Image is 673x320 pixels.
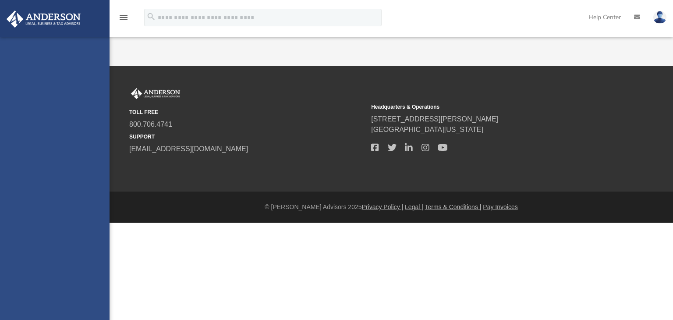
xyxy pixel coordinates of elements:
[371,115,498,123] a: [STREET_ADDRESS][PERSON_NAME]
[371,103,607,111] small: Headquarters & Operations
[118,12,129,23] i: menu
[405,203,423,210] a: Legal |
[129,121,172,128] a: 800.706.4741
[129,108,365,116] small: TOLL FREE
[129,145,248,153] a: [EMAIL_ADDRESS][DOMAIN_NAME]
[4,11,83,28] img: Anderson Advisors Platinum Portal
[129,133,365,141] small: SUPPORT
[129,88,182,100] img: Anderson Advisors Platinum Portal
[371,126,483,133] a: [GEOGRAPHIC_DATA][US_STATE]
[425,203,482,210] a: Terms & Conditions |
[362,203,404,210] a: Privacy Policy |
[110,203,673,212] div: © [PERSON_NAME] Advisors 2025
[146,12,156,21] i: search
[653,11,666,24] img: User Pic
[118,17,129,23] a: menu
[483,203,517,210] a: Pay Invoices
